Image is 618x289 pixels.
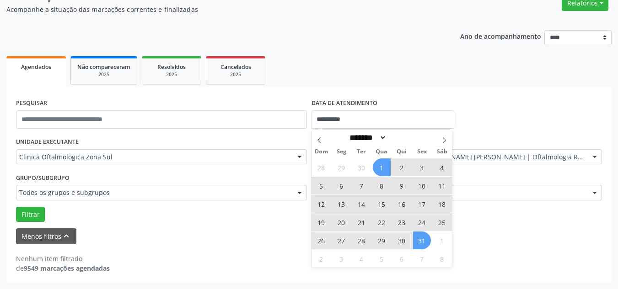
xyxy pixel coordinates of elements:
[333,177,350,194] span: Outubro 6, 2025
[413,231,431,249] span: Outubro 31, 2025
[433,231,451,249] span: Novembro 1, 2025
[312,231,330,249] span: Outubro 26, 2025
[433,250,451,268] span: Novembro 8, 2025
[373,213,391,231] span: Outubro 22, 2025
[16,228,76,244] button: Menos filtroskeyboard_arrow_up
[353,250,371,268] span: Novembro 4, 2025
[312,96,377,110] label: DATA DE ATENDIMENTO
[312,177,330,194] span: Outubro 5, 2025
[413,158,431,176] span: Outubro 3, 2025
[331,149,351,155] span: Seg
[333,158,350,176] span: Setembro 29, 2025
[393,195,411,213] span: Outubro 16, 2025
[351,149,371,155] span: Ter
[16,96,47,110] label: PESQUISAR
[312,158,330,176] span: Setembro 28, 2025
[347,133,387,142] select: Month
[213,71,258,78] div: 2025
[24,264,110,273] strong: 9549 marcações agendadas
[353,231,371,249] span: Outubro 28, 2025
[16,263,110,273] div: de
[353,213,371,231] span: Outubro 21, 2025
[312,195,330,213] span: Outubro 12, 2025
[393,250,411,268] span: Novembro 6, 2025
[393,158,411,176] span: Outubro 2, 2025
[16,207,45,222] button: Filtrar
[77,63,130,71] span: Não compareceram
[373,177,391,194] span: Outubro 8, 2025
[413,213,431,231] span: Outubro 24, 2025
[220,63,251,71] span: Cancelados
[432,149,452,155] span: Sáb
[413,250,431,268] span: Novembro 7, 2025
[392,149,412,155] span: Qui
[333,195,350,213] span: Outubro 13, 2025
[433,195,451,213] span: Outubro 18, 2025
[157,63,186,71] span: Resolvidos
[373,231,391,249] span: Outubro 29, 2025
[16,135,79,149] label: UNIDADE EXECUTANTE
[6,5,430,14] p: Acompanhe a situação das marcações correntes e finalizadas
[412,149,432,155] span: Sex
[77,71,130,78] div: 2025
[413,177,431,194] span: Outubro 10, 2025
[61,231,71,241] i: keyboard_arrow_up
[373,250,391,268] span: Novembro 5, 2025
[353,158,371,176] span: Setembro 30, 2025
[393,231,411,249] span: Outubro 30, 2025
[149,71,194,78] div: 2025
[433,213,451,231] span: Outubro 25, 2025
[312,250,330,268] span: Novembro 2, 2025
[433,177,451,194] span: Outubro 11, 2025
[333,213,350,231] span: Outubro 20, 2025
[312,213,330,231] span: Outubro 19, 2025
[371,149,392,155] span: Qua
[413,195,431,213] span: Outubro 17, 2025
[393,213,411,231] span: Outubro 23, 2025
[433,158,451,176] span: Outubro 4, 2025
[373,195,391,213] span: Outubro 15, 2025
[333,231,350,249] span: Outubro 27, 2025
[393,177,411,194] span: Outubro 9, 2025
[19,152,288,162] span: Clinica Oftalmologica Zona Sul
[16,171,70,185] label: Grupo/Subgrupo
[16,254,110,263] div: Nenhum item filtrado
[312,149,332,155] span: Dom
[353,177,371,194] span: Outubro 7, 2025
[387,133,417,142] input: Year
[333,250,350,268] span: Novembro 3, 2025
[21,63,51,71] span: Agendados
[460,30,541,42] p: Ano de acompanhamento
[353,195,371,213] span: Outubro 14, 2025
[373,158,391,176] span: Outubro 1, 2025
[19,188,288,197] span: Todos os grupos e subgrupos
